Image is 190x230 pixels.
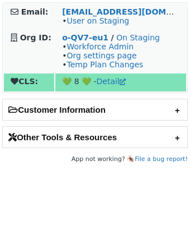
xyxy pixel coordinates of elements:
[116,33,160,42] a: On Staging
[21,7,49,16] strong: Email:
[66,16,129,25] a: User on Staging
[3,99,187,120] h2: Customer Information
[11,77,38,86] strong: CLS:
[62,33,108,42] a: o-QV7-eu1
[2,154,188,165] footer: App not working? 🪳
[3,127,187,148] h2: Other Tools & Resources
[97,77,126,86] a: Detail
[66,60,143,69] a: Temp Plan Changes
[111,33,114,42] strong: /
[62,42,143,69] span: • • •
[62,16,129,25] span: •
[66,51,136,60] a: Org settings page
[66,42,134,51] a: Workforce Admin
[20,33,51,42] strong: Org ID:
[135,155,188,163] a: File a bug report!
[55,73,186,91] td: 💚 8 💚 -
